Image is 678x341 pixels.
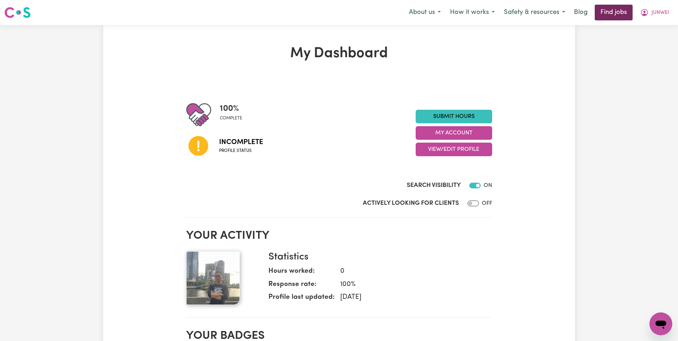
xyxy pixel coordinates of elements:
[186,229,492,243] h2: Your activity
[484,183,492,188] span: ON
[219,148,263,154] span: Profile status
[404,5,445,20] button: About us
[649,312,672,335] iframe: 启动消息传送窗口的按钮
[268,280,335,293] dt: Response rate:
[268,266,335,280] dt: Hours worked:
[186,45,492,62] h1: My Dashboard
[652,9,669,17] span: JUNWEI
[416,143,492,156] button: View/Edit Profile
[482,201,492,206] span: OFF
[416,110,492,123] a: Submit Hours
[4,4,31,21] a: Careseekers logo
[499,5,570,20] button: Safety & resources
[268,292,335,306] dt: Profile last updated:
[219,137,263,148] span: Incomplete
[220,115,242,122] span: complete
[220,102,242,115] span: 100 %
[4,6,31,19] img: Careseekers logo
[220,102,248,127] div: Profile completeness: 100%
[416,126,492,140] button: My Account
[570,5,592,20] a: Blog
[335,292,486,303] dd: [DATE]
[335,280,486,290] dd: 100 %
[595,5,633,20] a: Find jobs
[407,181,461,190] label: Search Visibility
[186,251,240,305] img: Your profile picture
[335,266,486,277] dd: 0
[268,251,486,263] h3: Statistics
[635,5,674,20] button: My Account
[445,5,499,20] button: How it works
[363,199,459,208] label: Actively Looking for Clients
